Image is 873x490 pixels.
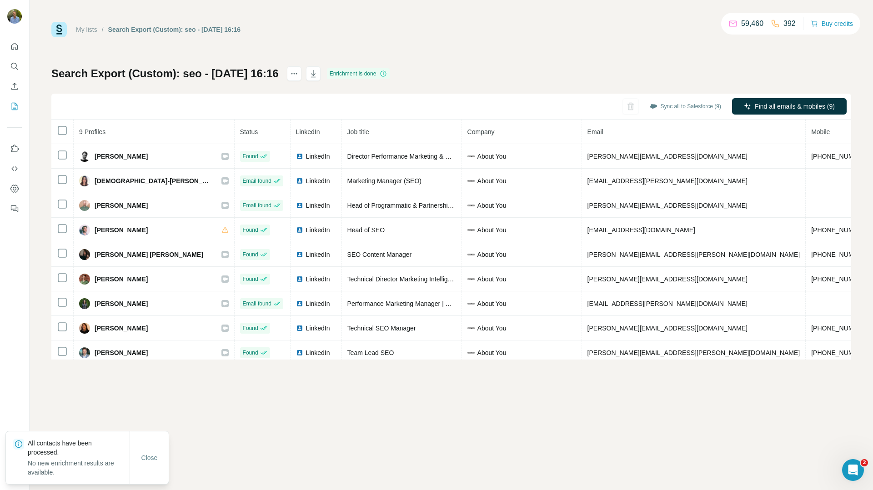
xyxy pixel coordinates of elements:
[296,226,303,234] img: LinkedIn logo
[811,325,868,332] span: [PHONE_NUMBER]
[587,349,800,356] span: [PERSON_NAME][EMAIL_ADDRESS][PERSON_NAME][DOMAIN_NAME]
[477,299,507,308] span: About You
[79,151,90,162] img: Avatar
[467,300,475,307] img: company-logo
[95,225,148,235] span: [PERSON_NAME]
[811,226,868,234] span: [PHONE_NUMBER]
[7,9,22,24] img: Avatar
[467,153,475,160] img: company-logo
[7,200,22,217] button: Feedback
[811,153,868,160] span: [PHONE_NUMBER]
[347,275,531,283] span: Technical Director Marketing Intelligence & Marketing Technology
[296,128,320,135] span: LinkedIn
[95,176,212,185] span: [DEMOGRAPHIC_DATA]-[PERSON_NAME]
[7,180,22,197] button: Dashboard
[95,275,148,284] span: [PERSON_NAME]
[296,251,303,258] img: LinkedIn logo
[587,153,748,160] span: [PERSON_NAME][EMAIL_ADDRESS][DOMAIN_NAME]
[108,25,241,34] div: Search Export (Custom): seo - [DATE] 16:16
[141,453,158,462] span: Close
[811,251,868,258] span: [PHONE_NUMBER]
[243,152,258,160] span: Found
[783,18,796,29] p: 392
[587,300,748,307] span: [EMAIL_ADDRESS][PERSON_NAME][DOMAIN_NAME]
[28,439,130,457] p: All contacts have been processed.
[467,202,475,209] img: company-logo
[296,275,303,283] img: LinkedIn logo
[477,324,507,333] span: About You
[28,459,130,477] p: No new enrichment results are available.
[347,128,369,135] span: Job title
[7,38,22,55] button: Quick start
[643,100,727,113] button: Sync all to Salesforce (9)
[477,348,507,357] span: About You
[811,349,868,356] span: [PHONE_NUMBER]
[296,177,303,185] img: LinkedIn logo
[243,201,271,210] span: Email found
[79,347,90,358] img: Avatar
[842,459,864,481] iframe: Intercom live chat
[243,300,271,308] span: Email found
[7,160,22,177] button: Use Surfe API
[587,251,800,258] span: [PERSON_NAME][EMAIL_ADDRESS][PERSON_NAME][DOMAIN_NAME]
[477,275,507,284] span: About You
[79,249,90,260] img: Avatar
[243,349,258,357] span: Found
[467,226,475,234] img: company-logo
[327,68,390,79] div: Enrichment is done
[587,202,748,209] span: [PERSON_NAME][EMAIL_ADDRESS][DOMAIN_NAME]
[243,177,271,185] span: Email found
[306,201,330,210] span: LinkedIn
[296,349,303,356] img: LinkedIn logo
[95,348,148,357] span: [PERSON_NAME]
[79,175,90,186] img: Avatar
[811,275,868,283] span: [PHONE_NUMBER]
[477,176,507,185] span: About You
[243,226,258,234] span: Found
[296,153,303,160] img: LinkedIn logo
[296,300,303,307] img: LinkedIn logo
[467,251,475,258] img: company-logo
[741,18,763,29] p: 59,460
[587,325,748,332] span: [PERSON_NAME][EMAIL_ADDRESS][DOMAIN_NAME]
[306,275,330,284] span: LinkedIn
[79,323,90,334] img: Avatar
[95,299,148,308] span: [PERSON_NAME]
[811,17,853,30] button: Buy credits
[477,250,507,259] span: About You
[79,200,90,211] img: Avatar
[347,325,416,332] span: Technical SEO Manager
[79,225,90,235] img: Avatar
[287,66,301,81] button: actions
[306,324,330,333] span: LinkedIn
[95,250,203,259] span: [PERSON_NAME] [PERSON_NAME]
[347,300,526,307] span: Performance Marketing Manager | Paid Social & App Marketing
[467,177,475,185] img: company-logo
[467,128,495,135] span: Company
[755,102,835,111] span: Find all emails & mobiles (9)
[7,78,22,95] button: Enrich CSV
[477,152,507,161] span: About You
[95,324,148,333] span: [PERSON_NAME]
[102,25,104,34] li: /
[79,298,90,309] img: Avatar
[347,153,463,160] span: Director Performance Marketing & Media
[467,275,475,283] img: company-logo
[243,275,258,283] span: Found
[477,201,507,210] span: About You
[467,325,475,332] img: company-logo
[79,274,90,285] img: Avatar
[587,177,748,185] span: [EMAIL_ADDRESS][PERSON_NAME][DOMAIN_NAME]
[306,348,330,357] span: LinkedIn
[296,202,303,209] img: LinkedIn logo
[7,58,22,75] button: Search
[811,128,830,135] span: Mobile
[7,140,22,157] button: Use Surfe on LinkedIn
[861,459,868,466] span: 2
[306,299,330,308] span: LinkedIn
[467,349,475,356] img: company-logo
[95,201,148,210] span: [PERSON_NAME]
[51,22,67,37] img: Surfe Logo
[347,202,476,209] span: Head of Programmatic & Partnerships & SEO
[243,324,258,332] span: Found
